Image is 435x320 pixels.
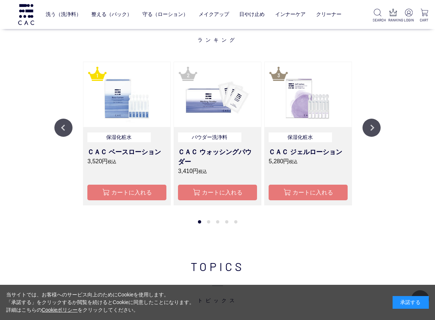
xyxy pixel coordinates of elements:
[199,6,229,23] a: メイクアップ
[87,157,166,166] p: 3,520円
[91,6,132,23] a: 整える（パック）
[178,185,257,200] button: カートに入れる
[269,132,332,142] p: 保湿化粧水
[87,132,166,176] a: 保湿化粧水 ＣＡＣ ベースローション 3,520円税込
[6,291,195,314] div: 当サイトでは、お客様へのサービス向上のためにCookieを使用します。 「承諾する」をクリックするか閲覧を続けるとCookieに同意したことになります。 詳細はこちらの をクリックしてください。
[142,6,188,23] a: 守る（ローション）
[269,147,348,157] h3: ＣＡＣ ジェルローション
[388,17,398,23] p: RANKING
[198,169,207,174] span: 税込
[265,62,352,127] img: ＣＡＣジェルローション loading=
[178,132,257,176] a: パウダー洗浄料 ＣＡＣ ウォッシングパウダー 3,410円税込
[108,159,116,164] span: 税込
[87,147,166,157] h3: ＣＡＣ ベースローション
[404,9,414,23] a: LOGIN
[275,6,306,23] a: インナーケア
[393,296,429,309] div: 承諾する
[178,147,257,167] h3: ＣＡＣ ウォッシングパウダー
[87,132,150,142] p: 保湿化粧水
[54,258,381,304] h2: TOPICS
[289,159,298,164] span: 税込
[17,4,35,25] img: logo
[198,220,201,223] button: 1 of 2
[269,132,348,176] a: 保湿化粧水 ＣＡＣ ジェルローション 5,280円税込
[178,132,241,142] p: パウダー洗浄料
[225,220,228,223] button: 4 of 2
[269,185,348,200] button: カートに入れる
[46,6,81,23] a: 洗う（洗浄料）
[239,6,265,23] a: 日やけ止め
[373,9,382,23] a: SEARCH
[234,220,237,223] button: 5 of 2
[419,9,429,23] a: CART
[404,17,414,23] p: LOGIN
[419,17,429,23] p: CART
[269,157,348,166] p: 5,280円
[362,119,381,137] button: Next
[216,220,219,223] button: 3 of 2
[174,62,261,127] img: ＣＡＣウォッシングパウダー
[54,119,72,137] button: Previous
[207,220,210,223] button: 2 of 2
[373,17,382,23] p: SEARCH
[54,275,381,304] span: トピックス
[388,9,398,23] a: RANKING
[42,307,78,313] a: Cookieポリシー
[83,62,170,127] img: ＣＡＣ ベースローション
[178,167,257,176] p: 3,410円
[316,6,341,23] a: クリーナー
[87,185,166,200] button: カートに入れる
